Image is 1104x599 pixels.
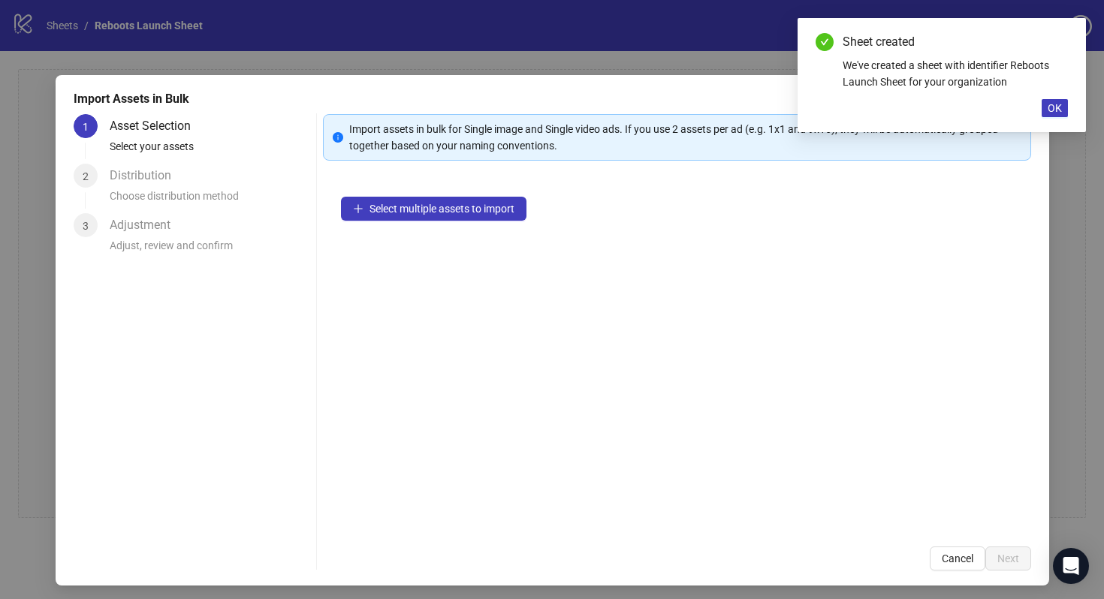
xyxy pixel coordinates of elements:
[930,546,985,570] button: Cancel
[110,188,310,213] div: Choose distribution method
[1042,99,1068,117] button: OK
[352,203,363,214] span: plus
[74,90,1031,108] div: Import Assets in Bulk
[942,552,973,564] span: Cancel
[843,57,1068,90] div: We've created a sheet with identifier Reboots Launch Sheet for your organization
[1051,33,1068,50] a: Close
[83,170,89,182] span: 2
[1053,548,1089,584] div: Open Intercom Messenger
[110,164,183,188] div: Distribution
[110,114,203,138] div: Asset Selection
[110,213,182,237] div: Adjustment
[843,33,1068,51] div: Sheet created
[83,220,89,232] span: 3
[1048,102,1062,114] span: OK
[340,197,526,221] button: Select multiple assets to import
[110,138,310,164] div: Select your assets
[332,132,342,143] span: info-circle
[369,203,514,215] span: Select multiple assets to import
[816,33,834,51] span: check-circle
[985,546,1031,570] button: Next
[348,121,1021,154] div: Import assets in bulk for Single image and Single video ads. If you use 2 assets per ad (e.g. 1x1...
[110,237,310,263] div: Adjust, review and confirm
[83,121,89,133] span: 1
